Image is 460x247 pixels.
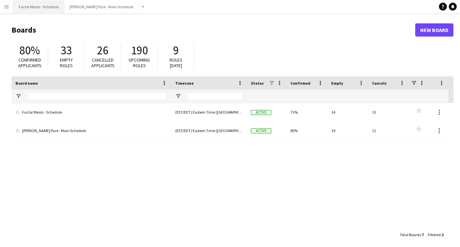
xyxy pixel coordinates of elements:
[12,25,415,35] h1: Boards
[327,103,368,121] div: 14
[64,0,139,13] button: [PERSON_NAME] Pure - Main Schedule
[175,93,181,99] button: Open Filter Menu
[187,92,243,100] input: Timezone Filter Input
[129,57,150,69] span: Upcoming roles
[286,122,327,140] div: 85%
[175,81,194,86] span: Timezone
[442,232,444,237] span: 2
[15,122,167,140] a: [PERSON_NAME] Pure - Main Schedule
[251,110,271,115] span: Active
[286,103,327,121] div: 73%
[428,232,441,237] span: Filtered
[327,122,368,140] div: 19
[91,57,115,69] span: Cancelled applicants
[290,81,311,86] span: Confirmed
[131,43,148,58] span: 190
[18,57,41,69] span: Confirmed applicants
[14,0,64,13] button: Factor Meals - Schedule
[372,81,387,86] span: Cancels
[368,103,409,121] div: 15
[422,232,424,237] span: 7
[428,228,444,241] div: :
[173,43,179,58] span: 9
[170,57,182,69] span: Roles [DATE]
[27,92,167,100] input: Board name Filter Input
[60,57,73,69] span: Empty roles
[171,103,247,121] div: (EST/EDT) Eastern Time ([GEOGRAPHIC_DATA] & [GEOGRAPHIC_DATA])
[15,81,38,86] span: Board name
[415,23,453,37] a: New Board
[61,43,72,58] span: 33
[400,232,421,237] span: Total Boards
[251,81,264,86] span: Status
[97,43,108,58] span: 26
[251,128,271,133] span: Active
[19,43,40,58] span: 80%
[171,122,247,140] div: (EST/EDT) Eastern Time ([GEOGRAPHIC_DATA] & [GEOGRAPHIC_DATA])
[368,122,409,140] div: 11
[331,81,343,86] span: Empty
[15,93,21,99] button: Open Filter Menu
[400,228,424,241] div: :
[15,103,167,122] a: Factor Meals - Schedule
